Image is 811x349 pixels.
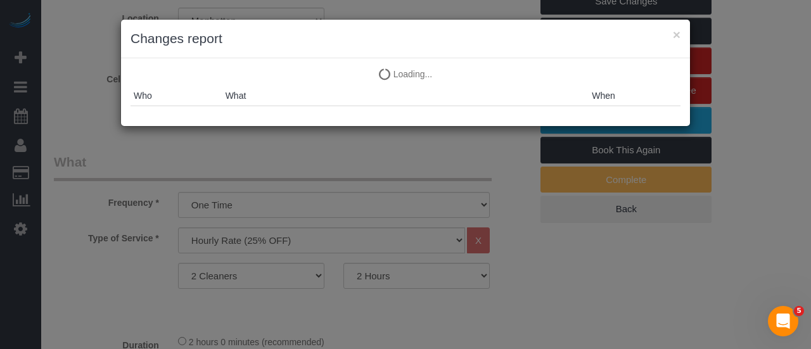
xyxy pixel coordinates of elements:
sui-modal: Changes report [121,20,690,126]
th: Who [131,86,222,106]
span: 5 [794,306,804,316]
iframe: Intercom live chat [768,306,798,336]
th: When [589,86,680,106]
button: × [673,28,680,41]
p: Loading... [131,68,680,80]
h3: Changes report [131,29,680,48]
th: What [222,86,589,106]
